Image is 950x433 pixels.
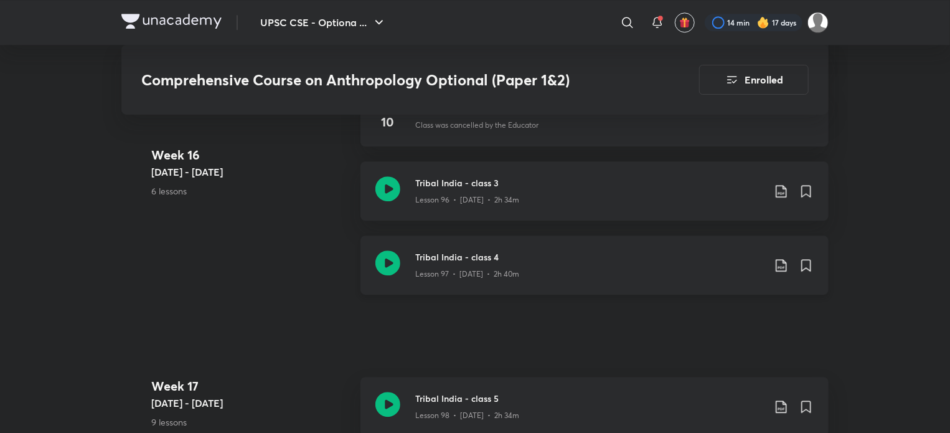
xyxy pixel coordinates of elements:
[360,87,829,161] a: Oct10Tribal India - class 2Class was cancelled by the Educator
[415,194,519,206] p: Lesson 96 • [DATE] • 2h 34m
[151,185,350,198] p: 6 lessons
[151,396,350,411] h5: [DATE] - [DATE]
[151,377,350,396] h4: Week 17
[253,10,394,35] button: UPSC CSE - Optiona ...
[151,416,350,429] p: 9 lessons
[121,14,222,29] img: Company Logo
[151,146,350,165] h4: Week 16
[151,165,350,180] h5: [DATE] - [DATE]
[415,269,519,280] p: Lesson 97 • [DATE] • 2h 40m
[360,161,829,236] a: Tribal India - class 3Lesson 96 • [DATE] • 2h 34m
[415,176,764,189] h3: Tribal India - class 3
[679,17,690,28] img: avatar
[675,12,695,32] button: avatar
[415,250,764,264] h3: Tribal India - class 4
[415,392,764,405] h3: Tribal India - class 5
[699,65,809,95] button: Enrolled
[141,71,629,89] h3: Comprehensive Course on Anthropology Optional (Paper 1&2)
[415,410,519,421] p: Lesson 98 • [DATE] • 2h 34m
[807,12,829,33] img: Mahesh Chinthala
[415,120,538,131] p: Class was cancelled by the Educator
[375,113,400,131] h4: 10
[757,16,769,29] img: streak
[121,14,222,32] a: Company Logo
[360,236,829,310] a: Tribal India - class 4Lesson 97 • [DATE] • 2h 40m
